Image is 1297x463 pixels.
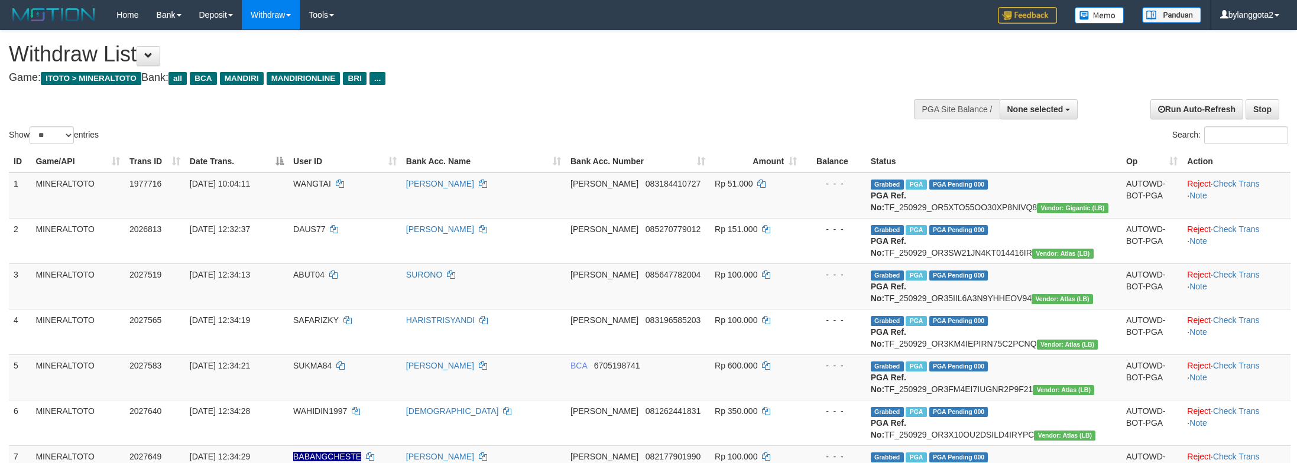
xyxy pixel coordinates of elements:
[9,354,31,400] td: 5
[190,361,250,370] span: [DATE] 12:34:21
[802,151,865,172] th: Balance
[9,218,31,263] td: 2
[1150,99,1243,119] a: Run Auto-Refresh
[871,282,906,303] b: PGA Ref. No:
[866,309,1121,354] td: TF_250929_OR3KM4IEPIRN75C2PCNQ
[406,270,442,279] a: SURONO
[293,270,325,279] span: ABUT04
[31,218,124,263] td: MINERALTOTO
[31,172,124,219] td: MINERALTOTO
[871,225,904,235] span: Grabbed
[914,99,999,119] div: PGA Site Balance /
[906,180,926,190] span: Marked by bylanggota2
[1187,452,1211,461] a: Reject
[125,151,185,172] th: Trans ID: activate to sort column ascending
[293,224,325,234] span: DAUS77
[906,407,926,417] span: Marked by bylanggota2
[1007,105,1063,114] span: None selected
[1121,354,1182,400] td: AUTOWD-BOT-PGA
[871,418,906,439] b: PGA Ref. No:
[9,309,31,354] td: 4
[190,452,250,461] span: [DATE] 12:34:29
[871,270,904,281] span: Grabbed
[871,407,904,417] span: Grabbed
[806,223,861,235] div: - - -
[570,406,638,416] span: [PERSON_NAME]
[9,6,99,24] img: MOTION_logo.png
[929,407,988,417] span: PGA Pending
[715,315,757,325] span: Rp 100.000
[293,179,331,188] span: WANGTAI
[1187,315,1211,325] a: Reject
[129,224,162,234] span: 2026813
[31,151,124,172] th: Game/API: activate to sort column ascending
[1037,340,1098,350] span: Vendor URL: https://dashboard.q2checkout.com/secure
[1187,224,1211,234] a: Reject
[715,452,757,461] span: Rp 100.000
[1032,294,1093,304] span: Vendor URL: https://dashboard.q2checkout.com/secure
[293,361,332,370] span: SUKMA84
[1121,263,1182,309] td: AUTOWD-BOT-PGA
[871,452,904,462] span: Grabbed
[1187,270,1211,279] a: Reject
[1182,400,1290,445] td: · ·
[1204,126,1288,144] input: Search:
[1121,309,1182,354] td: AUTOWD-BOT-PGA
[9,263,31,309] td: 3
[406,179,474,188] a: [PERSON_NAME]
[190,179,250,188] span: [DATE] 10:04:11
[1121,172,1182,219] td: AUTOWD-BOT-PGA
[369,72,385,85] span: ...
[646,315,701,325] span: Copy 083196585203 to clipboard
[806,360,861,371] div: - - -
[1189,418,1207,428] a: Note
[31,400,124,445] td: MINERALTOTO
[9,126,99,144] label: Show entries
[1213,270,1260,279] a: Check Trans
[715,406,757,416] span: Rp 350.000
[1187,179,1211,188] a: Reject
[406,406,499,416] a: [DEMOGRAPHIC_DATA]
[406,224,474,234] a: [PERSON_NAME]
[406,452,474,461] a: [PERSON_NAME]
[646,224,701,234] span: Copy 085270779012 to clipboard
[129,270,162,279] span: 2027519
[906,270,926,281] span: Marked by bylanggota2
[129,406,162,416] span: 2027640
[129,361,162,370] span: 2027583
[1037,203,1108,213] span: Vendor URL: https://dashboard.q2checkout.com/secure
[929,361,988,371] span: PGA Pending
[1182,263,1290,309] td: · ·
[1000,99,1078,119] button: None selected
[293,315,339,325] span: SAFARIZKY
[401,151,566,172] th: Bank Acc. Name: activate to sort column ascending
[806,269,861,281] div: - - -
[806,451,861,462] div: - - -
[806,178,861,190] div: - - -
[1213,452,1260,461] a: Check Trans
[168,72,187,85] span: all
[406,361,474,370] a: [PERSON_NAME]
[31,354,124,400] td: MINERALTOTO
[31,309,124,354] td: MINERALTOTO
[906,316,926,326] span: Marked by bylanggota2
[570,452,638,461] span: [PERSON_NAME]
[220,72,264,85] span: MANDIRI
[129,315,162,325] span: 2027565
[185,151,288,172] th: Date Trans.: activate to sort column descending
[1189,236,1207,246] a: Note
[866,218,1121,263] td: TF_250929_OR3SW21JN4KT014416IR
[998,7,1057,24] img: Feedback.jpg
[190,224,250,234] span: [DATE] 12:32:37
[31,263,124,309] td: MINERALTOTO
[715,270,757,279] span: Rp 100.000
[1033,385,1094,395] span: Vendor URL: https://dashboard.q2checkout.com/secure
[570,315,638,325] span: [PERSON_NAME]
[129,179,162,188] span: 1977716
[293,406,347,416] span: WAHIDIN1997
[9,72,853,84] h4: Game: Bank:
[906,361,926,371] span: Marked by bylanggota2
[806,314,861,326] div: - - -
[9,151,31,172] th: ID
[866,263,1121,309] td: TF_250929_OR35IIL6A3N9YHHEOV94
